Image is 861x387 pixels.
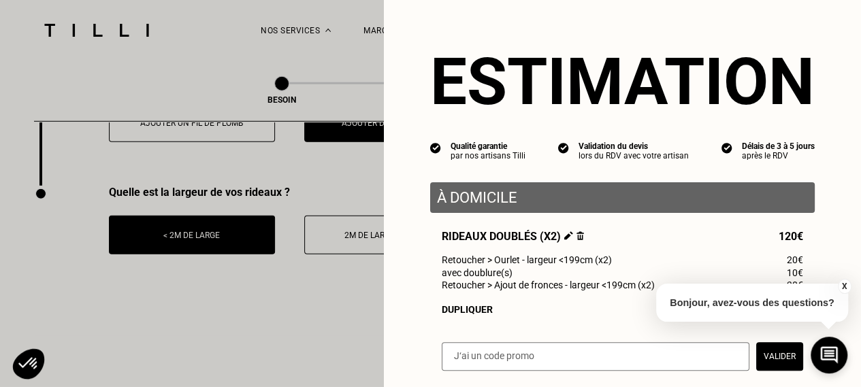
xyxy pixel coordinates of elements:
img: icon list info [558,141,569,154]
img: icon list info [721,141,732,154]
p: Bonjour, avez-vous des questions? [656,284,848,322]
span: Retoucher > Ajout de fronces - largeur <199cm (x2) [442,280,655,290]
span: 20€ [787,254,803,265]
div: Validation du devis [579,141,689,151]
img: Supprimer [576,231,584,240]
span: avec doublure(s) [442,267,513,278]
div: par nos artisans Tilli [451,151,525,161]
button: X [837,279,851,294]
span: Rideaux doublés (x2) [442,230,584,243]
div: Délais de 3 à 5 jours [742,141,815,151]
div: lors du RDV avec votre artisan [579,151,689,161]
button: Valider [756,342,803,371]
span: Retoucher > Ourlet - largeur <199cm (x2) [442,254,612,265]
img: icon list info [430,141,441,154]
section: Estimation [430,44,815,120]
input: J‘ai un code promo [442,342,749,371]
span: 10€ [787,267,803,278]
div: Dupliquer [442,304,803,315]
div: Qualité garantie [451,141,525,151]
span: 120€ [779,230,803,243]
div: après le RDV [742,151,815,161]
img: Éditer [564,231,573,240]
p: À domicile [437,189,808,206]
